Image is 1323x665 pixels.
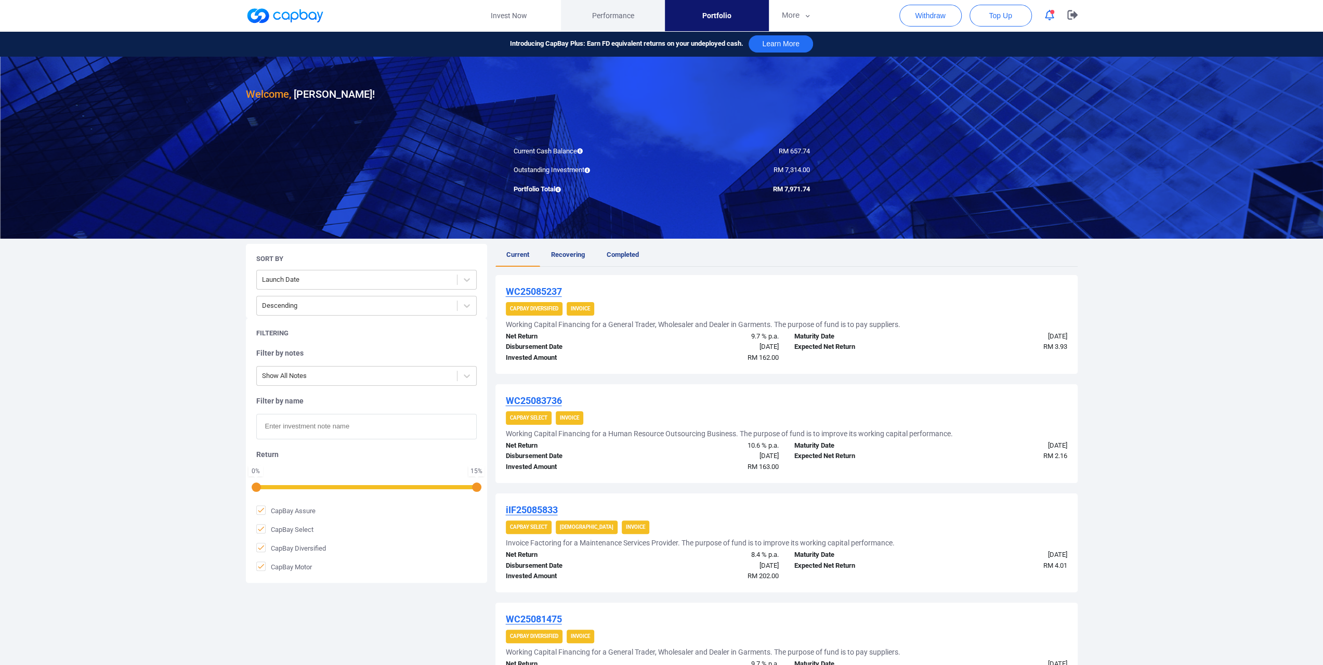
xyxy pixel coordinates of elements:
[642,331,787,342] div: 9.7 % p.a.
[1043,343,1067,350] span: RM 3.93
[702,10,731,21] span: Portfolio
[1043,562,1067,569] span: RM 4.01
[498,560,643,571] div: Disbursement Date
[931,440,1075,451] div: [DATE]
[748,572,779,580] span: RM 202.00
[748,463,779,471] span: RM 163.00
[256,348,477,358] h5: Filter by notes
[899,5,962,27] button: Withdraw
[571,633,590,639] strong: Invoice
[506,538,895,547] h5: Invoice Factoring for a Maintenance Services Provider. The purpose of fund is to improve its work...
[498,571,643,582] div: Invested Amount
[989,10,1012,21] span: Top Up
[787,342,931,353] div: Expected Net Return
[498,342,643,353] div: Disbursement Date
[642,342,787,353] div: [DATE]
[607,251,639,258] span: Completed
[592,10,634,21] span: Performance
[773,185,810,193] span: RM 7,971.74
[506,146,662,157] div: Current Cash Balance
[506,504,558,515] u: iIF25085833
[510,306,558,311] strong: CapBay Diversified
[642,440,787,451] div: 10.6 % p.a.
[506,429,953,438] h5: Working Capital Financing for a Human Resource Outsourcing Business. The purpose of fund is to im...
[498,550,643,560] div: Net Return
[498,353,643,363] div: Invested Amount
[510,633,558,639] strong: CapBay Diversified
[571,306,590,311] strong: Invoice
[1043,452,1067,460] span: RM 2.16
[256,543,326,553] span: CapBay Diversified
[779,147,810,155] span: RM 657.74
[506,251,529,258] span: Current
[560,524,613,530] strong: [DEMOGRAPHIC_DATA]
[251,468,261,474] div: 0 %
[787,451,931,462] div: Expected Net Return
[256,562,312,572] span: CapBay Motor
[787,331,931,342] div: Maturity Date
[498,440,643,451] div: Net Return
[970,5,1032,27] button: Top Up
[551,251,585,258] span: Recovering
[506,614,562,624] u: WC25081475
[510,524,547,530] strong: CapBay Select
[626,524,645,530] strong: Invoice
[510,415,547,421] strong: CapBay Select
[642,451,787,462] div: [DATE]
[506,647,900,657] h5: Working Capital Financing for a General Trader, Wholesaler and Dealer in Garments. The purpose of...
[506,184,662,195] div: Portfolio Total
[510,38,743,49] span: Introducing CapBay Plus: Earn FD equivalent returns on your undeployed cash.
[256,414,477,439] input: Enter investment note name
[931,331,1075,342] div: [DATE]
[498,451,643,462] div: Disbursement Date
[256,254,283,264] h5: Sort By
[246,88,291,100] span: Welcome,
[246,86,375,102] h3: [PERSON_NAME] !
[642,550,787,560] div: 8.4 % p.a.
[748,354,779,361] span: RM 162.00
[506,395,562,406] u: WC25083736
[506,320,900,329] h5: Working Capital Financing for a General Trader, Wholesaler and Dealer in Garments. The purpose of...
[256,505,316,516] span: CapBay Assure
[642,560,787,571] div: [DATE]
[256,396,477,406] h5: Filter by name
[774,166,810,174] span: RM 7,314.00
[470,468,482,474] div: 15 %
[256,329,289,338] h5: Filtering
[787,440,931,451] div: Maturity Date
[787,560,931,571] div: Expected Net Return
[787,550,931,560] div: Maturity Date
[560,415,579,421] strong: Invoice
[498,462,643,473] div: Invested Amount
[506,165,662,176] div: Outstanding Investment
[256,524,313,534] span: CapBay Select
[749,35,813,53] button: Learn More
[506,286,562,297] u: WC25085237
[498,331,643,342] div: Net Return
[931,550,1075,560] div: [DATE]
[256,450,477,459] h5: Return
